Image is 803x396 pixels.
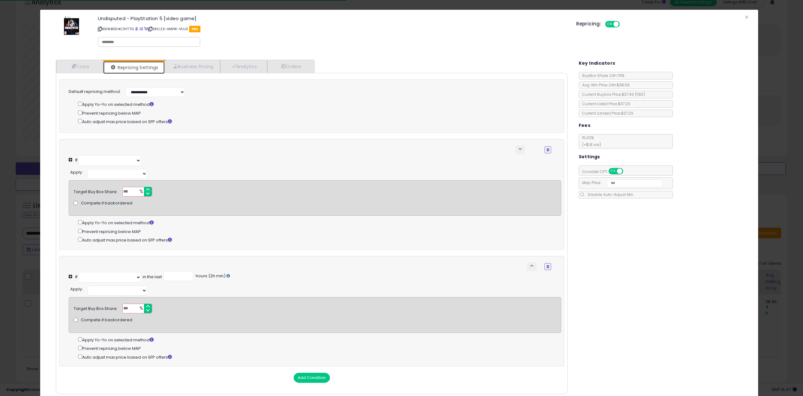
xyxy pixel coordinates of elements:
[70,284,83,292] div: :
[103,61,165,74] a: Repricing Settings
[136,304,146,313] span: %
[579,92,645,97] span: Current Buybox Price:
[98,16,567,21] h3: Undisputed - PlayStation 5 [video game]
[189,26,201,32] span: FBA
[81,317,132,323] span: Compete if backordered
[585,192,633,197] span: Disable Auto-Adjust Min
[267,60,314,73] a: Orders
[70,169,82,175] span: Apply
[579,73,624,78] span: BuyBox Share 24h: 76%
[579,153,600,161] h5: Settings
[606,22,614,27] span: ON
[579,169,631,174] span: Consider CPT:
[74,304,118,312] div: Target Buy Box Share:
[622,169,632,174] span: OFF
[69,89,121,95] label: Default repricing method:
[78,336,561,343] div: Apply Yo-Yo on selected method
[529,263,535,269] span: keyboard_arrow_up
[74,187,118,195] div: Target Buy Box Share:
[517,146,523,152] span: keyboard_arrow_down
[165,60,220,73] a: Business Pricing
[745,13,749,22] span: ×
[64,16,79,35] img: 41weHsnvzOL._SL60_.jpg
[78,219,561,226] div: Apply Yo-Yo on selected method
[579,59,615,67] h5: Key Indicators
[579,122,591,129] h5: Fees
[78,100,551,108] div: Apply Yo-Yo on selected method
[143,274,162,280] div: in the last
[78,228,561,235] div: Prevent repricing below MAP
[56,60,103,73] a: Costs
[78,353,561,361] div: Auto adjust max price based on SFP offers
[579,135,601,147] span: 15.00 %
[78,118,551,125] div: Auto adjust max price based on SFP offers
[195,273,226,279] span: hours (2h min)
[144,26,147,31] a: Your listing only
[78,109,551,117] div: Prevent repricing below MAP
[579,111,633,116] span: Current Landed Price: $37.29
[546,265,549,269] i: Remove Condition
[576,21,601,26] h5: Repricing:
[609,169,617,174] span: ON
[135,26,138,31] a: BuyBox page
[619,22,629,27] span: OFF
[78,344,561,352] div: Prevent repricing below MAP
[98,24,567,34] p: ASIN: B0D4C3VTTG | SKU: 2X-IAWW-VUJ3
[579,180,663,185] span: Map Price:
[579,142,601,147] span: (+$1.8 var)
[140,26,143,31] a: All offer listings
[294,373,330,383] button: Add Condition
[622,92,645,97] span: $37.49
[635,92,645,97] span: ( FBA )
[579,101,630,106] span: Current Listed Price: $37.29
[579,82,630,88] span: Avg. Win Price 24h: $38.68
[546,148,549,152] i: Remove Condition
[136,187,146,197] span: %
[70,286,82,292] span: Apply
[70,167,83,176] div: :
[81,200,132,206] span: Compete if backordered
[78,236,561,243] div: Auto adjust max price based on SFP offers
[220,60,267,73] a: Analytics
